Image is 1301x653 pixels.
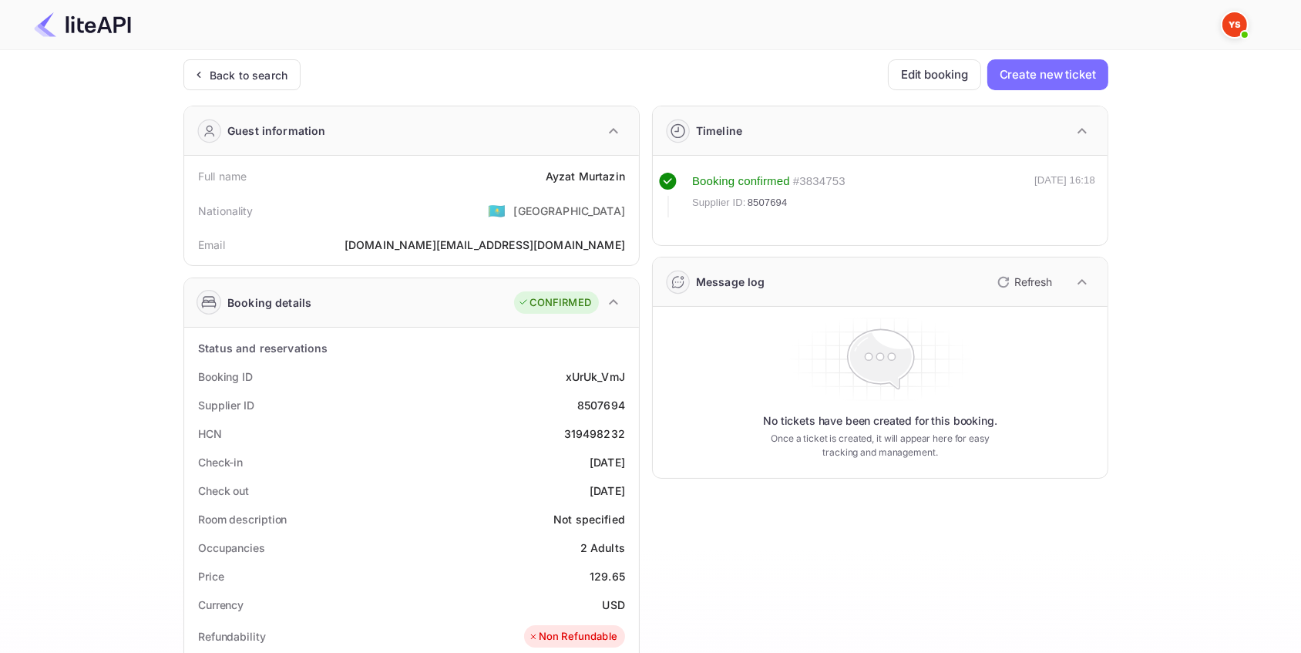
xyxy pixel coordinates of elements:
div: xUrUk_VmJ [566,369,625,385]
div: Price [198,568,224,584]
div: [DATE] [590,454,625,470]
div: Refundability [198,628,266,645]
div: 2 Adults [580,540,625,556]
span: 8507694 [748,195,788,210]
div: Non Refundable [528,629,617,645]
div: Full name [198,168,247,184]
div: Not specified [553,511,625,527]
button: Create new ticket [987,59,1108,90]
div: Booking details [227,295,311,311]
img: LiteAPI Logo [34,12,131,37]
button: Edit booking [888,59,981,90]
div: Back to search [210,67,287,83]
div: HCN [198,426,222,442]
div: Occupancies [198,540,265,556]
div: Supplier ID [198,397,254,413]
div: 8507694 [577,397,625,413]
div: Email [198,237,225,253]
div: 129.65 [590,568,625,584]
span: United States [488,197,506,224]
div: Message log [696,274,765,290]
div: CONFIRMED [518,295,591,311]
div: Guest information [227,123,326,139]
div: Currency [198,597,244,613]
div: 319498232 [564,426,625,442]
div: [DOMAIN_NAME][EMAIL_ADDRESS][DOMAIN_NAME] [345,237,625,253]
div: Timeline [696,123,742,139]
div: USD [603,597,625,613]
div: Booking ID [198,369,253,385]
span: Supplier ID: [692,195,746,210]
div: [DATE] 16:18 [1034,173,1095,217]
div: [DATE] [590,483,625,499]
img: Yandex Support [1222,12,1247,37]
p: Once a ticket is created, it will appear here for easy tracking and management. [758,432,1002,459]
p: Refresh [1014,274,1052,290]
div: Check-in [198,454,243,470]
button: Refresh [988,270,1058,295]
div: Check out [198,483,249,499]
div: Ayzat Murtazin [546,168,625,184]
div: Room description [198,511,287,527]
div: # 3834753 [793,173,845,190]
p: No tickets have been created for this booking. [763,413,997,429]
div: [GEOGRAPHIC_DATA] [513,203,625,219]
div: Status and reservations [198,340,328,356]
div: Booking confirmed [692,173,790,190]
div: Nationality [198,203,254,219]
